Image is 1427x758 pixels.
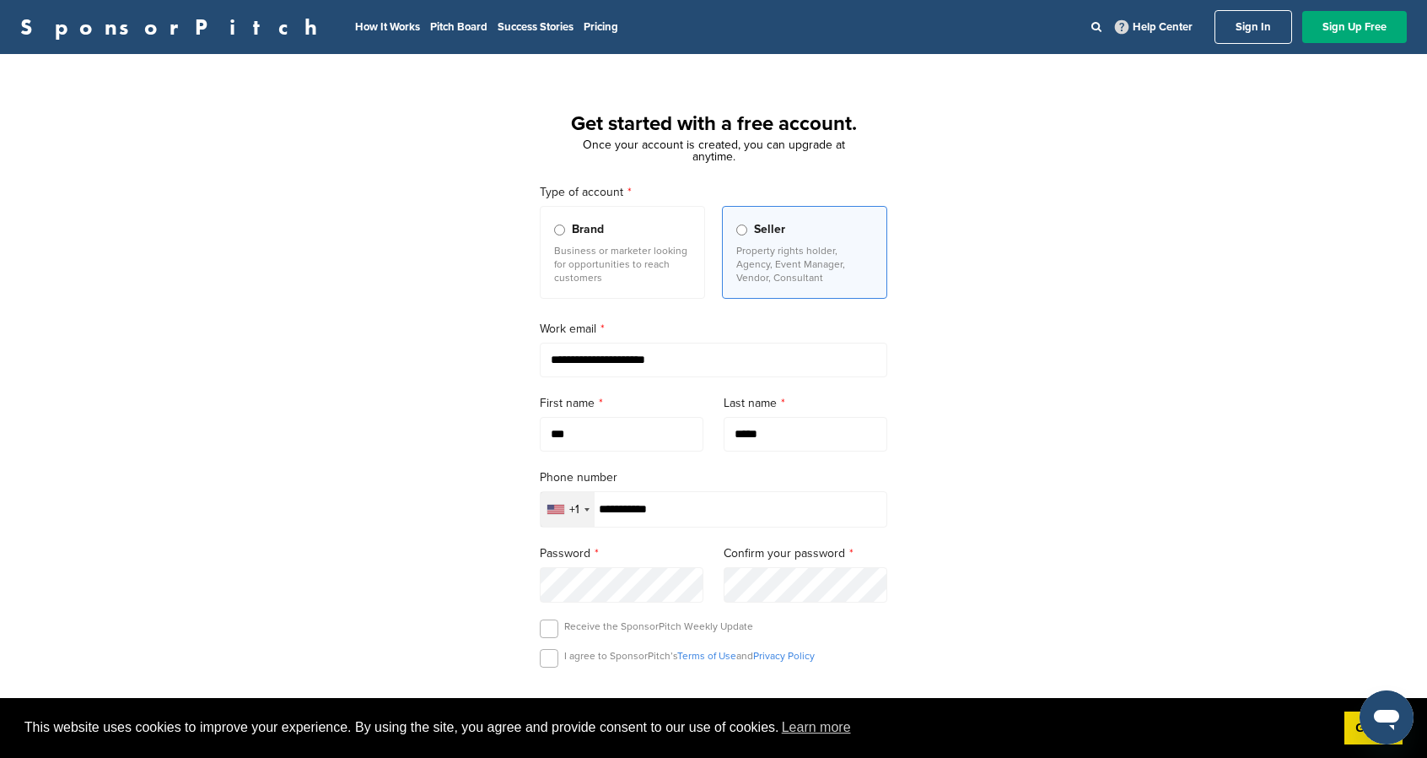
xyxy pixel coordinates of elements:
div: +1 [569,504,579,516]
span: Seller [754,220,785,239]
a: Sign In [1214,10,1292,44]
a: dismiss cookie message [1344,712,1403,745]
a: Help Center [1112,17,1196,37]
input: Seller Property rights holder, Agency, Event Manager, Vendor, Consultant [736,225,747,236]
span: Once your account is created, you can upgrade at anytime. [583,138,845,164]
a: Pitch Board [430,20,487,34]
iframe: reCAPTCHA [617,687,810,737]
a: Sign Up Free [1302,11,1407,43]
a: Success Stories [498,20,573,34]
a: Privacy Policy [753,650,815,662]
a: Pricing [584,20,618,34]
label: Type of account [540,183,887,202]
a: learn more about cookies [779,715,854,740]
label: Phone number [540,468,887,487]
span: Brand [572,220,604,239]
div: Selected country [541,492,595,527]
a: How It Works [355,20,420,34]
a: SponsorPitch [20,16,328,38]
a: Terms of Use [677,650,736,662]
p: Business or marketer looking for opportunities to reach customers [554,244,691,284]
p: Receive the SponsorPitch Weekly Update [564,620,753,633]
p: Property rights holder, Agency, Event Manager, Vendor, Consultant [736,244,873,284]
p: I agree to SponsorPitch’s and [564,649,815,663]
label: Confirm your password [724,544,887,563]
label: Last name [724,394,887,413]
h1: Get started with a free account. [520,109,907,139]
label: Password [540,544,703,563]
span: This website uses cookies to improve your experience. By using the site, you agree and provide co... [24,715,1331,740]
label: First name [540,394,703,413]
iframe: Button to launch messaging window [1360,690,1414,744]
label: Work email [540,320,887,338]
input: Brand Business or marketer looking for opportunities to reach customers [554,225,565,236]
